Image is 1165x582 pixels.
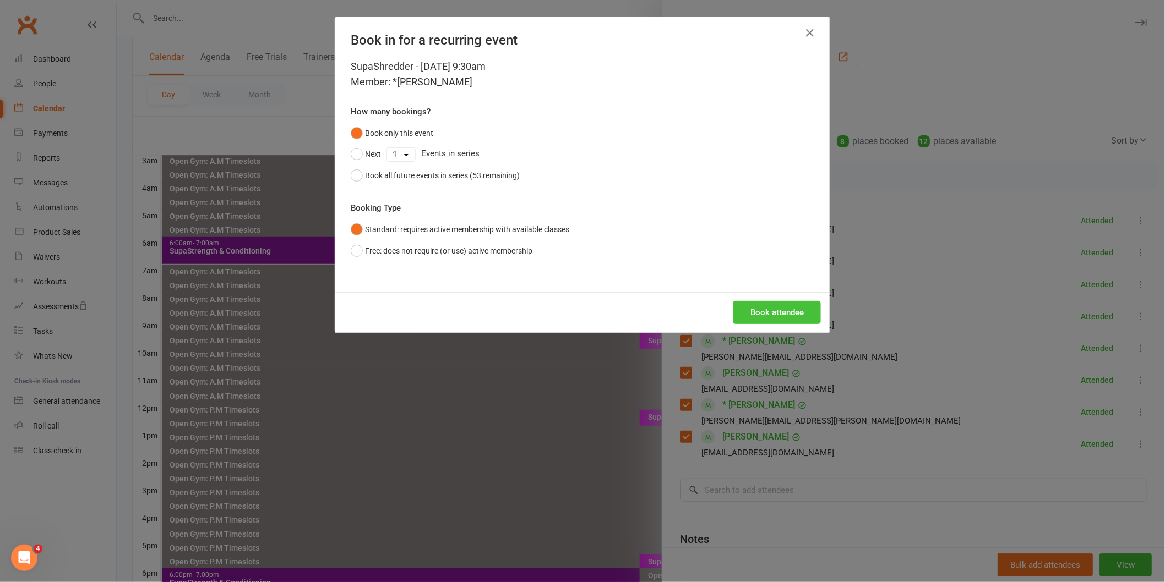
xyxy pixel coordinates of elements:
button: Book attendee [733,301,821,324]
iframe: Intercom live chat [11,545,37,571]
span: 4 [34,545,42,553]
h4: Book in for a recurring event [351,32,814,48]
div: Events in series [351,144,814,164]
button: Close [801,24,819,42]
button: Next [351,144,381,164]
button: Book all future events in series (53 remaining) [351,165,520,186]
div: SupaShredder - [DATE] 9:30am Member: *[PERSON_NAME] [351,59,814,90]
button: Standard: requires active membership with available classes [351,219,569,240]
label: Booking Type [351,201,401,215]
button: Free: does not require (or use) active membership [351,240,532,261]
button: Book only this event [351,123,433,144]
div: Book all future events in series (53 remaining) [365,169,520,182]
label: How many bookings? [351,105,431,118]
